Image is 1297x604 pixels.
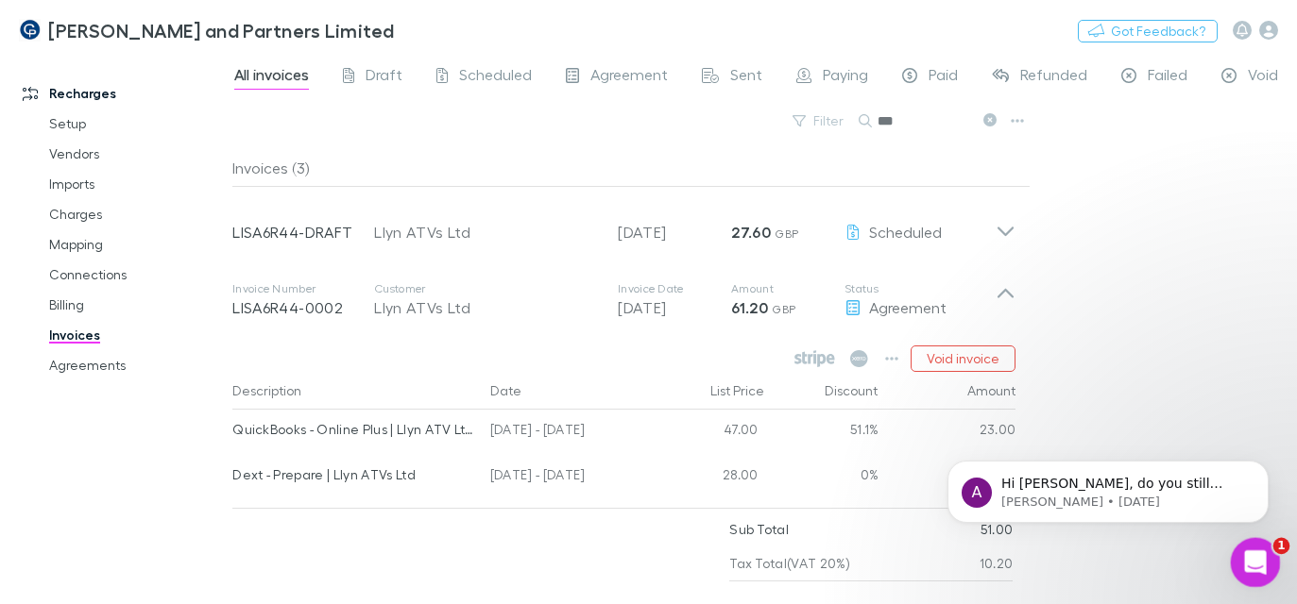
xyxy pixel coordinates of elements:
[30,320,243,350] a: Invoices
[919,421,1297,553] iframe: Intercom notifications message
[823,65,868,90] span: Paying
[30,139,243,169] a: Vendors
[1273,538,1290,555] span: 1
[483,455,653,500] div: [DATE] - [DATE]
[4,78,243,109] a: Recharges
[217,262,1031,338] div: Invoice NumberLISA6R44-0002CustomerLlyn ATVs LtdInvoice Date[DATE]Amount61.20 GBPStatusAgreement
[366,65,402,90] span: Draft
[879,410,1016,455] div: 23.00
[1020,65,1087,90] span: Refunded
[869,223,942,241] span: Scheduled
[234,65,309,90] span: All invoices
[30,260,243,290] a: Connections
[731,298,768,317] strong: 61.20
[30,290,243,320] a: Billing
[775,226,798,241] span: GBP
[1248,65,1278,90] span: Void
[869,298,947,316] span: Agreement
[232,410,475,449] div: QuickBooks - Online Plus | Llyn ATV Ltd: Trading as [PERSON_NAME] ATV's & Garden Machinery Centre...
[590,65,668,90] span: Agreement
[618,281,731,296] p: Invoice Date
[19,19,41,42] img: Coates and Partners Limited's Logo
[217,187,1031,262] div: LISA6R44-DRAFTLlyn ATVs Ltd[DATE]27.60 GBPScheduled
[1231,538,1281,588] iframe: Intercom live chat
[48,19,395,42] h3: [PERSON_NAME] and Partners Limited
[766,410,879,455] div: 51.1%
[618,296,731,319] p: [DATE]
[232,281,374,296] p: Invoice Number
[980,546,1014,580] p: 10.20
[232,296,374,319] p: LISA6R44-0002
[766,455,879,500] div: 0%
[374,296,599,319] div: Llyn ATVs Ltd
[30,169,243,199] a: Imports
[30,229,243,260] a: Mapping
[730,65,762,90] span: Sent
[729,546,850,580] p: Tax Total (VAT 20%)
[618,221,731,243] p: [DATE]
[772,302,795,316] span: GBP
[30,199,243,229] a: Charges
[1148,65,1187,90] span: Failed
[483,410,653,455] div: [DATE] - [DATE]
[911,345,1015,372] button: Void invoice
[30,109,243,139] a: Setup
[232,455,475,495] div: Dext - Prepare | Llyn ATVs Ltd
[8,8,406,53] a: [PERSON_NAME] and Partners Limited
[731,223,771,242] strong: 27.60
[845,281,996,296] p: Status
[653,410,766,455] div: 47.00
[374,281,599,296] p: Customer
[30,350,243,380] a: Agreements
[1078,20,1218,42] button: Got Feedback?
[729,512,789,546] p: Sub Total
[879,455,1016,500] div: 28.00
[929,65,958,90] span: Paid
[731,281,845,296] p: Amount
[653,455,766,500] div: 28.00
[374,221,599,243] div: Llyn ATVs Ltd
[459,65,532,90] span: Scheduled
[232,221,374,243] p: LISA6R44-DRAFT
[783,109,855,132] button: Filter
